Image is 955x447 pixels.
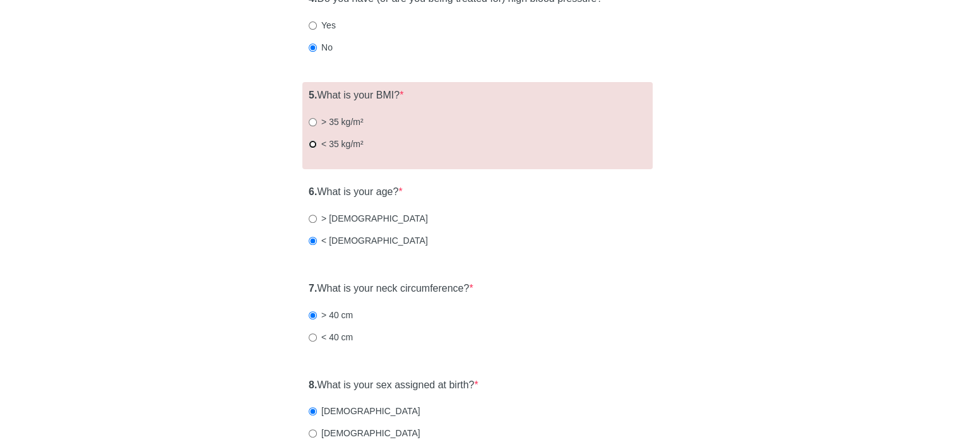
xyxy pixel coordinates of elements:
label: < 40 cm [309,331,353,343]
strong: 6. [309,186,317,197]
label: [DEMOGRAPHIC_DATA] [309,427,420,439]
label: > 35 kg/m² [309,116,364,128]
strong: 5. [309,90,317,100]
label: What is your age? [309,185,403,200]
label: [DEMOGRAPHIC_DATA] [309,405,420,417]
strong: 8. [309,379,317,390]
label: Yes [309,19,336,32]
strong: 7. [309,283,317,294]
label: What is your sex assigned at birth? [309,378,478,393]
input: Yes [309,21,317,30]
input: > 40 cm [309,311,317,319]
input: > 35 kg/m² [309,118,317,126]
label: No [309,41,333,54]
input: No [309,44,317,52]
label: What is your neck circumference? [309,282,473,296]
label: < 35 kg/m² [309,138,364,150]
input: [DEMOGRAPHIC_DATA] [309,429,317,438]
input: < 35 kg/m² [309,140,317,148]
input: > [DEMOGRAPHIC_DATA] [309,215,317,223]
input: [DEMOGRAPHIC_DATA] [309,407,317,415]
label: > [DEMOGRAPHIC_DATA] [309,212,428,225]
label: > 40 cm [309,309,353,321]
input: < 40 cm [309,333,317,342]
label: What is your BMI? [309,88,403,103]
label: < [DEMOGRAPHIC_DATA] [309,234,428,247]
input: < [DEMOGRAPHIC_DATA] [309,237,317,245]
